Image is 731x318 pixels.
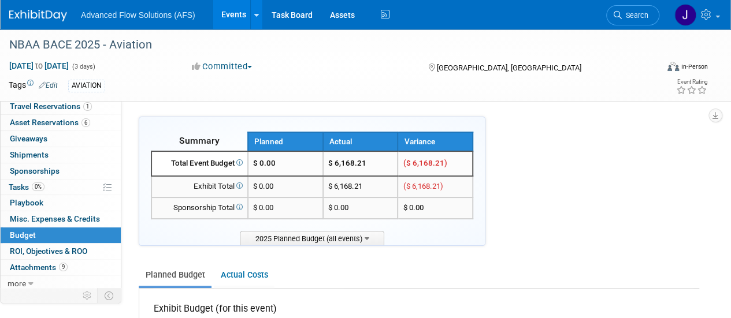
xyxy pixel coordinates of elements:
div: Total Event Budget [157,158,243,169]
a: Asset Reservations6 [1,115,121,130]
div: Event Rating [676,79,707,85]
span: $ 0.00 [253,182,273,190]
span: ROI, Objectives & ROO [10,246,87,256]
span: 0% [32,182,44,191]
a: Tasks0% [1,179,121,195]
span: $ 0.00 [403,203,423,212]
td: Personalize Event Tab Strip [77,288,98,303]
a: Misc. Expenses & Credits [1,211,121,227]
td: $ 0.00 [323,197,398,219]
span: Playbook [10,198,43,207]
a: Actual Costs [214,264,274,286]
td: $ 6,168.21 [323,151,398,176]
div: Exhibit Total [157,181,243,192]
th: Variance [398,132,473,151]
span: [DATE] [DATE] [9,61,69,71]
span: $ 0.00 [253,203,273,212]
img: Format-Inperson.png [667,62,679,71]
a: more [1,276,121,291]
span: more [8,279,26,288]
a: Giveaways [1,131,121,147]
button: Committed [188,61,257,73]
a: ROI, Objectives & ROO [1,244,121,259]
span: Tasks [9,182,44,192]
div: AVIATION [68,80,105,92]
span: [GEOGRAPHIC_DATA], [GEOGRAPHIC_DATA] [436,63,581,72]
span: Search [622,11,648,20]
div: Sponsorship Total [157,203,243,214]
th: Actual [323,132,398,151]
a: Travel Reservations1 [1,99,121,114]
span: ($ 6,168.21) [403,159,447,167]
span: Misc. Expenses & Credits [10,214,100,223]
a: Sponsorships [1,163,121,179]
span: Shipments [10,150,49,159]
td: Tags [9,79,58,92]
a: Shipments [1,147,121,163]
a: Playbook [1,195,121,211]
span: Sponsorships [10,166,60,175]
span: Giveaways [10,134,47,143]
img: Jeffrey Hageman [674,4,696,26]
a: Planned Budget [139,264,211,286]
a: Budget [1,227,121,243]
td: $ 6,168.21 [323,176,398,197]
span: $ 0.00 [253,159,276,167]
a: Search [606,5,659,25]
a: Edit [39,81,58,89]
span: Advanced Flow Solutions (AFS) [81,10,195,20]
span: 1 [83,102,92,111]
a: Attachments9 [1,260,121,275]
th: Planned [248,132,323,151]
span: Asset Reservations [10,118,90,127]
span: ($ 6,168.21) [403,182,443,190]
span: 9 [59,263,68,271]
td: Toggle Event Tabs [98,288,121,303]
span: Budget [10,230,36,240]
div: In-Person [681,62,708,71]
img: ExhibitDay [9,10,67,21]
div: NBAA BACE 2025 - Aviation [5,35,648,55]
span: (3 days) [71,63,95,70]
span: Attachments [10,263,68,272]
span: Travel Reservations [10,102,92,111]
div: Event Format [606,60,708,77]
span: 6 [81,118,90,127]
span: 2025 Planned Budget (all events) [240,231,384,245]
span: to [34,61,44,70]
span: Summary [179,135,220,146]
